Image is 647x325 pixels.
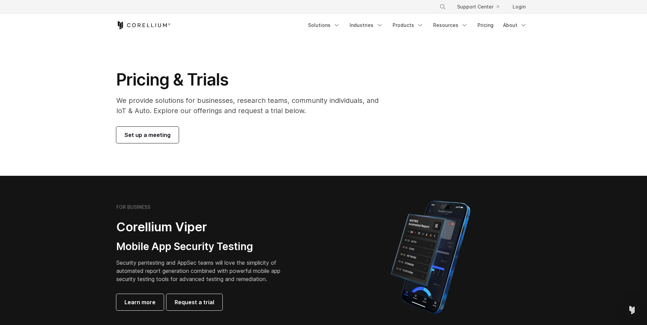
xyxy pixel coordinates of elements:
h1: Pricing & Trials [116,69,388,90]
p: Security pentesting and AppSec teams will love the simplicity of automated report generation comb... [116,259,291,283]
a: Solutions [304,19,344,31]
div: Navigation Menu [304,19,531,31]
h2: Corellium Viper [116,219,291,235]
span: Request a trial [175,298,214,306]
a: Corellium Home [116,21,171,29]
span: Learn more [124,298,156,306]
a: Learn more [116,294,164,310]
a: Set up a meeting [116,127,179,143]
img: Corellium MATRIX automated report on iPhone showing app vulnerability test results across securit... [379,198,482,317]
a: Industries [345,19,387,31]
p: We provide solutions for businesses, research teams, community individuals, and IoT & Auto. Explo... [116,95,388,116]
h6: FOR BUSINESS [116,204,150,210]
a: Pricing [473,19,498,31]
a: Request a trial [166,294,222,310]
div: Navigation Menu [431,1,531,13]
a: Products [388,19,428,31]
a: Support Center [452,1,504,13]
a: About [499,19,531,31]
h3: Mobile App Security Testing [116,240,291,253]
button: Search [437,1,449,13]
a: Login [507,1,531,13]
span: Set up a meeting [124,131,171,139]
div: Open Intercom Messenger [624,302,640,318]
a: Resources [429,19,472,31]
